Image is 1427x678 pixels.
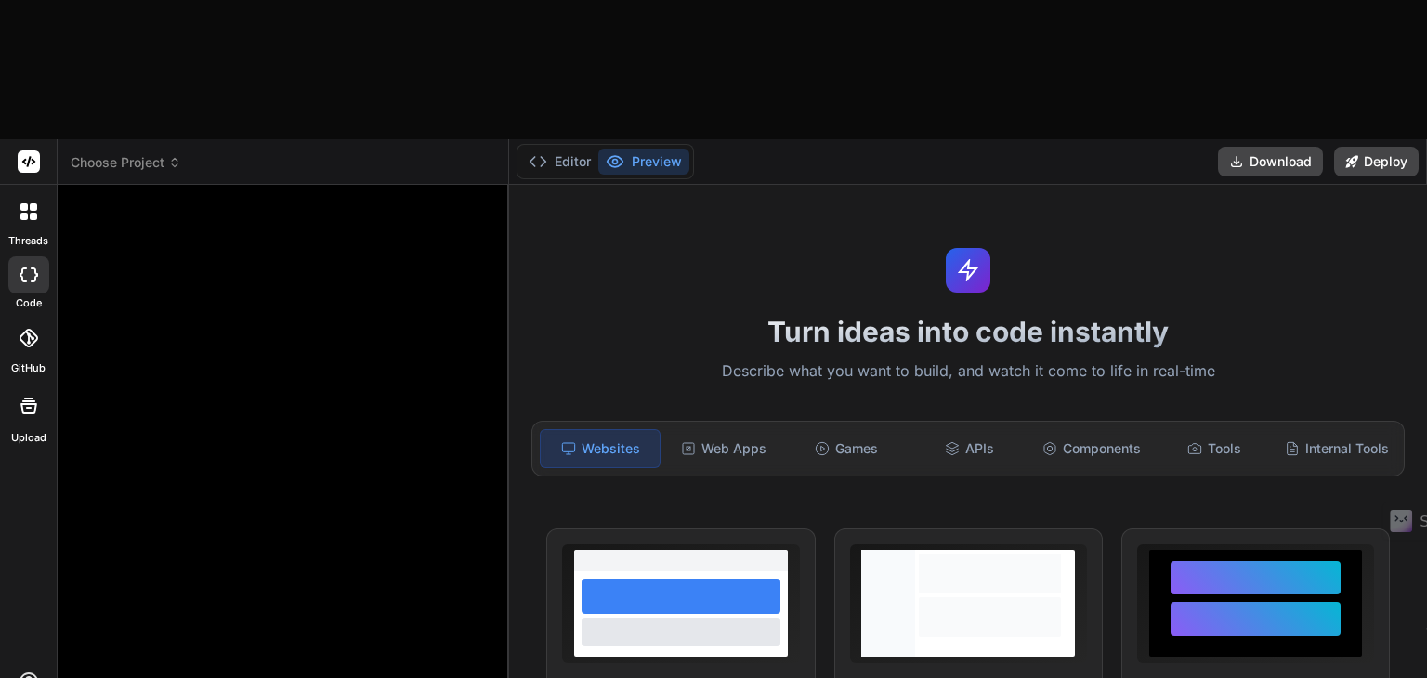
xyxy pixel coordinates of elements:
[1218,147,1323,176] button: Download
[520,359,1416,384] p: Describe what you want to build, and watch it come to life in real-time
[787,429,906,468] div: Games
[598,149,689,175] button: Preview
[664,429,783,468] div: Web Apps
[910,429,1028,468] div: APIs
[521,149,598,175] button: Editor
[520,315,1416,348] h1: Turn ideas into code instantly
[11,430,46,446] label: Upload
[8,233,48,249] label: threads
[71,153,181,172] span: Choose Project
[1155,429,1274,468] div: Tools
[540,429,661,468] div: Websites
[1277,429,1396,468] div: Internal Tools
[1334,147,1419,176] button: Deploy
[11,360,46,376] label: GitHub
[16,295,42,311] label: code
[1032,429,1151,468] div: Components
